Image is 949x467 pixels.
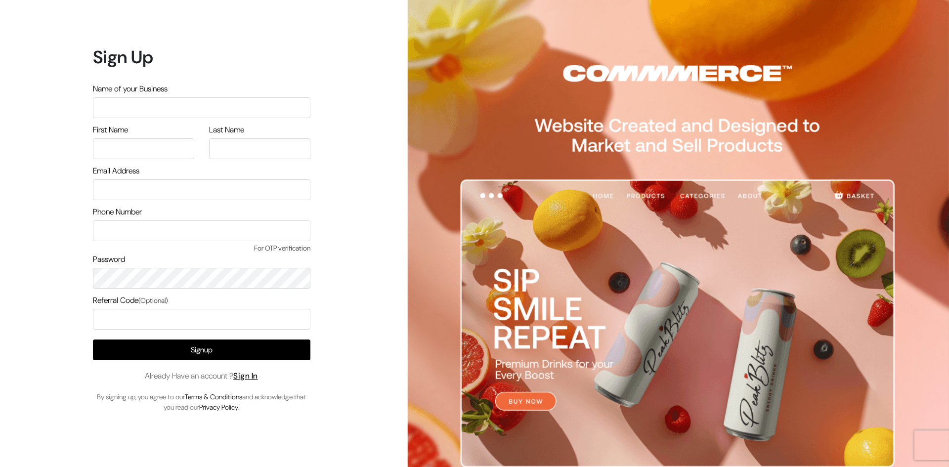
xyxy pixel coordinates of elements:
[93,295,168,306] label: Referral Code
[93,340,310,360] button: Signup
[93,83,168,95] label: Name of your Business
[199,403,238,412] a: Privacy Policy
[138,296,168,305] span: (Optional)
[233,371,258,381] a: Sign In
[93,206,142,218] label: Phone Number
[145,370,258,382] span: Already Have an account ?
[93,124,128,136] label: First Name
[93,254,125,265] label: Password
[93,243,310,254] span: For OTP verification
[93,46,310,68] h1: Sign Up
[93,165,139,177] label: Email Address
[185,392,242,401] a: Terms & Conditions
[93,392,310,413] p: By signing up, you agree to our and acknowledge that you read our .
[209,124,244,136] label: Last Name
